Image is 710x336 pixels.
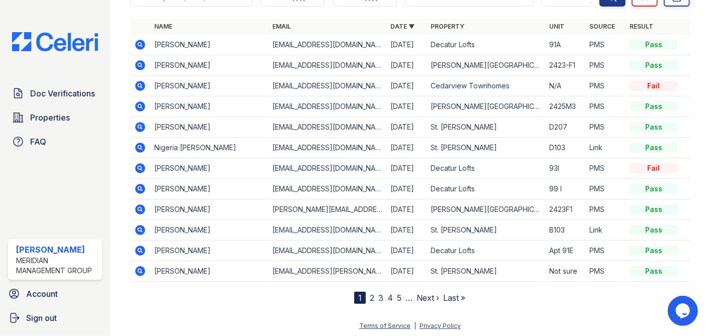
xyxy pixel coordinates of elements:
[30,111,70,124] span: Properties
[30,136,46,148] span: FAQ
[268,35,386,55] td: [EMAIL_ADDRESS][DOMAIN_NAME]
[427,261,545,282] td: St. [PERSON_NAME]
[668,296,700,326] iframe: chat widget
[545,261,585,282] td: Not sure
[150,220,268,241] td: [PERSON_NAME]
[427,179,545,199] td: Decatur Lofts
[630,143,678,153] div: Pass
[585,76,626,96] td: PMS
[545,76,585,96] td: N/A
[268,76,386,96] td: [EMAIL_ADDRESS][DOMAIN_NAME]
[585,117,626,138] td: PMS
[549,23,564,30] a: Unit
[405,292,413,304] span: …
[427,138,545,158] td: St. [PERSON_NAME]
[26,312,57,324] span: Sign out
[150,96,268,117] td: [PERSON_NAME]
[585,261,626,282] td: PMS
[268,179,386,199] td: [EMAIL_ADDRESS][DOMAIN_NAME]
[427,117,545,138] td: St. [PERSON_NAME]
[630,101,678,111] div: Pass
[427,199,545,220] td: [PERSON_NAME][GEOGRAPHIC_DATA]
[387,293,393,303] a: 4
[268,158,386,179] td: [EMAIL_ADDRESS][DOMAIN_NAME]
[16,256,98,276] div: Meridian Management Group
[150,158,268,179] td: [PERSON_NAME]
[630,163,678,173] div: Fail
[150,261,268,282] td: [PERSON_NAME]
[431,23,465,30] a: Property
[545,199,585,220] td: 2423F1
[545,179,585,199] td: 99 I
[268,241,386,261] td: [EMAIL_ADDRESS][DOMAIN_NAME]
[391,23,415,30] a: Date ▼
[154,23,172,30] a: Name
[397,293,401,303] a: 5
[26,288,58,300] span: Account
[150,76,268,96] td: [PERSON_NAME]
[443,293,465,303] a: Last »
[545,117,585,138] td: D207
[387,220,427,241] td: [DATE]
[150,199,268,220] td: [PERSON_NAME]
[427,158,545,179] td: Decatur Lofts
[387,55,427,76] td: [DATE]
[545,138,585,158] td: D103
[630,225,678,235] div: Pass
[387,158,427,179] td: [DATE]
[630,204,678,214] div: Pass
[545,220,585,241] td: B103
[150,117,268,138] td: [PERSON_NAME]
[417,293,439,303] a: Next ›
[8,83,102,103] a: Doc Verifications
[420,322,461,329] a: Privacy Policy
[16,244,98,256] div: [PERSON_NAME]
[427,35,545,55] td: Decatur Lofts
[585,138,626,158] td: Link
[427,76,545,96] td: Cedarview Townhomes
[630,184,678,194] div: Pass
[150,138,268,158] td: Nigeria [PERSON_NAME]
[630,40,678,50] div: Pass
[378,293,383,303] a: 3
[387,96,427,117] td: [DATE]
[387,241,427,261] td: [DATE]
[268,117,386,138] td: [EMAIL_ADDRESS][DOMAIN_NAME]
[427,96,545,117] td: [PERSON_NAME][GEOGRAPHIC_DATA]
[585,241,626,261] td: PMS
[387,117,427,138] td: [DATE]
[4,308,106,328] a: Sign out
[387,179,427,199] td: [DATE]
[387,76,427,96] td: [DATE]
[545,55,585,76] td: 2423-F1
[545,96,585,117] td: 2425M3
[630,81,678,91] div: Fail
[630,122,678,132] div: Pass
[8,107,102,128] a: Properties
[272,23,291,30] a: Email
[387,138,427,158] td: [DATE]
[427,55,545,76] td: [PERSON_NAME][GEOGRAPHIC_DATA]
[545,35,585,55] td: 91A
[585,179,626,199] td: PMS
[268,199,386,220] td: [PERSON_NAME][EMAIL_ADDRESS][DOMAIN_NAME]
[268,261,386,282] td: [EMAIL_ADDRESS][PERSON_NAME][DOMAIN_NAME]
[427,220,545,241] td: St. [PERSON_NAME]
[630,60,678,70] div: Pass
[585,158,626,179] td: PMS
[630,23,653,30] a: Result
[545,158,585,179] td: 93l
[585,199,626,220] td: PMS
[150,55,268,76] td: [PERSON_NAME]
[268,220,386,241] td: [EMAIL_ADDRESS][DOMAIN_NAME]
[545,241,585,261] td: Apt 91E
[150,35,268,55] td: [PERSON_NAME]
[585,55,626,76] td: PMS
[585,96,626,117] td: PMS
[268,138,386,158] td: [EMAIL_ADDRESS][DOMAIN_NAME]
[4,284,106,304] a: Account
[427,241,545,261] td: Decatur Lofts
[589,23,615,30] a: Source
[387,199,427,220] td: [DATE]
